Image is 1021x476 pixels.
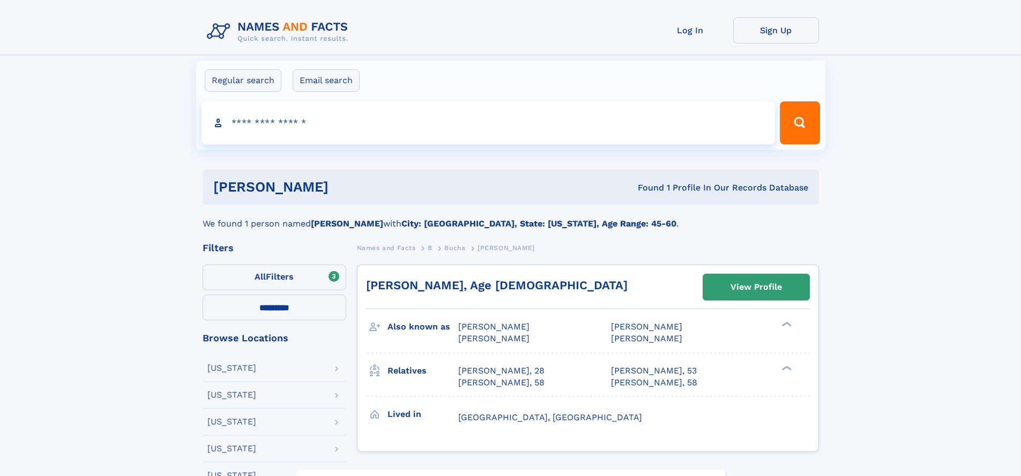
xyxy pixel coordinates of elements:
[703,274,809,300] a: View Profile
[203,17,357,46] img: Logo Names and Facts
[207,391,256,399] div: [US_STATE]
[458,412,642,422] span: [GEOGRAPHIC_DATA], [GEOGRAPHIC_DATA]
[444,244,465,252] span: Bucha
[478,244,535,252] span: [PERSON_NAME]
[203,265,346,290] label: Filters
[780,101,819,144] button: Search Button
[207,364,256,372] div: [US_STATE]
[255,272,266,282] span: All
[387,405,458,423] h3: Lived in
[207,444,256,453] div: [US_STATE]
[203,243,346,253] div: Filters
[458,365,545,377] a: [PERSON_NAME], 28
[366,279,628,292] a: [PERSON_NAME], Age [DEMOGRAPHIC_DATA]
[205,69,281,92] label: Regular search
[387,362,458,380] h3: Relatives
[203,333,346,343] div: Browse Locations
[293,69,360,92] label: Email search
[779,364,792,371] div: ❯
[458,377,545,389] a: [PERSON_NAME], 58
[779,321,792,328] div: ❯
[611,365,697,377] a: [PERSON_NAME], 53
[387,318,458,336] h3: Also known as
[731,275,782,299] div: View Profile
[213,180,483,194] h1: [PERSON_NAME]
[203,204,819,230] div: We found 1 person named with .
[647,17,733,43] a: Log In
[207,418,256,426] div: [US_STATE]
[733,17,819,43] a: Sign Up
[611,321,682,332] span: [PERSON_NAME]
[611,377,697,389] a: [PERSON_NAME], 58
[444,241,465,254] a: Bucha
[202,101,776,144] input: search input
[611,333,682,343] span: [PERSON_NAME]
[428,244,433,252] span: B
[401,218,676,229] b: City: [GEOGRAPHIC_DATA], State: [US_STATE], Age Range: 45-60
[458,321,530,332] span: [PERSON_NAME]
[483,182,808,194] div: Found 1 Profile In Our Records Database
[357,241,416,254] a: Names and Facts
[458,333,530,343] span: [PERSON_NAME]
[311,218,383,229] b: [PERSON_NAME]
[428,241,433,254] a: B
